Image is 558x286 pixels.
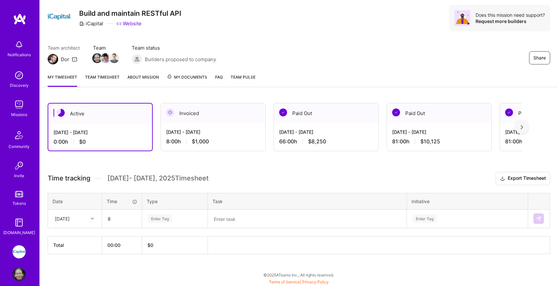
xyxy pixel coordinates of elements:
[12,216,26,229] img: guide book
[142,193,208,209] th: Type
[8,51,31,58] div: Notifications
[72,57,77,62] i: icon Mail
[274,103,378,123] div: Paid Out
[48,104,152,124] div: Active
[192,138,209,145] span: $1,000
[11,111,27,118] div: Missions
[101,53,111,63] img: Team Member Avatar
[48,174,90,182] span: Time tracking
[392,138,486,145] div: 81:00 h
[132,44,216,51] span: Team status
[215,74,223,87] a: FAQ
[48,236,102,254] th: Total
[536,216,541,221] img: Submit
[85,74,120,87] a: Team timesheet
[12,38,26,51] img: bell
[167,74,207,81] span: My Documents
[279,129,373,135] div: [DATE] - [DATE]
[231,74,256,87] a: Team Pulse
[79,138,86,145] span: $0
[279,138,373,145] div: 66:00 h
[61,56,69,63] div: Dor
[48,74,77,87] a: My timesheet
[48,54,58,64] img: Team Architect
[91,217,94,220] i: icon Chevron
[55,215,70,222] div: [DATE]
[11,245,27,258] a: iCapital: Build and maintain RESTful API
[476,12,545,18] div: Does this mission need support?
[14,172,24,179] div: Invite
[39,267,558,283] div: © 2025 ATeams Inc., All rights reserved.
[387,103,491,123] div: Paid Out
[392,129,486,135] div: [DATE] - [DATE]
[231,75,256,80] span: Team Pulse
[48,44,80,51] span: Team architect
[420,138,440,145] span: $10,125
[102,236,142,254] th: 00:00
[279,108,287,116] img: Paid Out
[12,200,26,207] div: Tokens
[145,56,216,63] span: Builders proposed to company
[3,229,35,236] div: [DOMAIN_NAME]
[48,193,102,209] th: Date
[166,129,260,135] div: [DATE] - [DATE]
[161,103,265,123] div: Invoiced
[93,44,119,51] span: Team
[102,210,142,227] input: HH:MM
[208,193,407,209] th: Task
[166,108,174,116] img: Invoiced
[533,55,546,61] span: Share
[107,198,137,205] div: Time
[107,174,209,182] span: [DATE] - [DATE] , 2025 Timesheet
[521,125,523,130] img: right
[12,268,26,281] img: User Avatar
[12,69,26,82] img: discovery
[11,268,27,281] a: User Avatar
[166,138,260,145] div: 8:00 h
[496,172,550,185] button: Export Timesheet
[92,53,102,63] img: Team Member Avatar
[12,159,26,172] img: Invite
[12,245,26,258] img: iCapital: Build and maintain RESTful API
[500,175,505,182] i: icon Download
[10,82,29,89] div: Discovery
[79,21,84,26] i: icon CompanyGray
[269,279,329,284] span: |
[476,18,545,24] div: Request more builders
[147,242,153,248] span: $ 0
[302,279,329,284] a: Privacy Policy
[167,74,207,87] a: My Documents
[412,198,523,205] div: Initiative
[79,20,103,27] div: iCapital
[109,53,119,63] img: Team Member Avatar
[13,13,26,25] img: logo
[79,9,181,17] h3: Build and maintain RESTful API
[57,109,65,117] img: Active
[413,214,437,224] div: Enter Tag
[9,143,30,150] div: Community
[308,138,326,145] span: $8,250
[101,53,110,64] a: Team Member Avatar
[93,53,101,64] a: Team Member Avatar
[48,5,71,29] img: Company Logo
[392,108,400,116] img: Paid Out
[12,98,26,111] img: teamwork
[11,127,27,143] img: Community
[110,53,119,64] a: Team Member Avatar
[455,10,470,26] img: Avatar
[15,191,23,197] img: tokens
[505,108,513,116] img: Paid Out
[529,51,550,64] button: Share
[148,214,172,224] div: Enter Tag
[54,129,147,136] div: [DATE] - [DATE]
[269,279,300,284] a: Terms of Service
[132,54,142,64] img: Builders proposed to company
[54,138,147,145] div: 0:00 h
[116,20,142,27] a: Website
[127,74,159,87] a: About Mission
